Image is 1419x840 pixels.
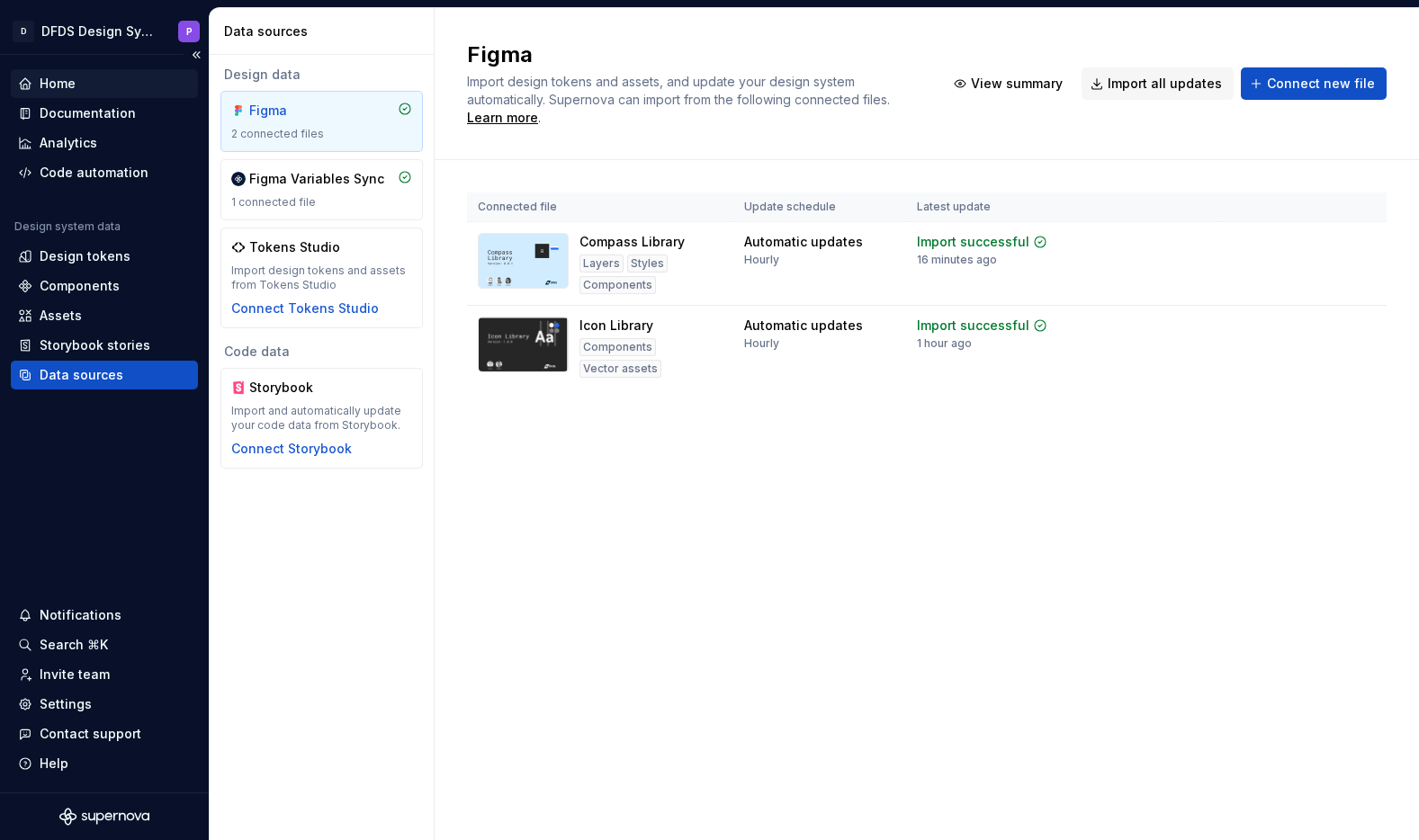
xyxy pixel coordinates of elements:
[224,22,427,40] div: Data sources
[917,336,972,351] div: 1 hour ago
[11,749,198,778] button: Help
[11,242,198,271] a: Design tokens
[220,228,423,328] a: Tokens StudioImport design tokens and assets from Tokens StudioConnect Tokens Studio
[917,253,997,267] div: 16 minutes ago
[40,247,130,265] div: Design tokens
[40,336,150,354] div: Storybook stories
[11,331,198,360] a: Storybook stories
[220,66,423,84] div: Design data
[579,255,624,273] div: Layers
[11,361,198,389] a: Data sources
[231,127,412,141] div: 2 connected files
[40,164,148,182] div: Code automation
[11,272,198,300] a: Components
[579,317,653,335] div: Icon Library
[467,109,538,127] a: Learn more
[11,601,198,630] button: Notifications
[579,276,656,294] div: Components
[249,170,384,188] div: Figma Variables Sync
[744,336,779,351] div: Hourly
[744,317,863,335] div: Automatic updates
[220,159,423,220] a: Figma Variables Sync1 connected file
[11,719,198,748] button: Contact support
[917,233,1029,251] div: Import successful
[231,264,412,292] div: Import design tokens and assets from Tokens Studio
[11,630,198,659] button: Search ⌘K
[40,277,120,295] div: Components
[11,690,198,719] a: Settings
[40,755,68,773] div: Help
[11,69,198,98] a: Home
[579,233,685,251] div: Compass Library
[40,75,76,93] div: Home
[231,440,352,458] button: Connect Storybook
[40,134,97,152] div: Analytics
[231,195,412,210] div: 1 connected file
[733,192,906,222] th: Update schedule
[579,360,661,378] div: Vector assets
[467,74,890,107] span: Import design tokens and assets, and update your design system automatically. Supernova can impor...
[249,238,340,256] div: Tokens Studio
[220,343,423,361] div: Code data
[231,404,412,433] div: Import and automatically update your code data from Storybook.
[13,21,34,42] div: D
[40,695,92,713] div: Settings
[220,368,423,469] a: StorybookImport and automatically update your code data from Storybook.Connect Storybook
[40,104,136,122] div: Documentation
[917,317,1029,335] div: Import successful
[11,99,198,128] a: Documentation
[40,725,141,743] div: Contact support
[11,660,198,689] a: Invite team
[41,22,157,40] div: DFDS Design System
[40,606,121,624] div: Notifications
[59,808,149,826] svg: Supernova Logo
[11,158,198,187] a: Code automation
[40,366,123,384] div: Data sources
[1241,67,1387,100] button: Connect new file
[1082,67,1234,100] button: Import all updates
[249,379,336,397] div: Storybook
[467,40,923,69] h2: Figma
[14,219,121,234] div: Design system data
[184,42,209,67] button: Collapse sidebar
[945,67,1074,100] button: View summary
[1267,75,1375,93] span: Connect new file
[186,24,193,39] div: P
[971,75,1063,93] span: View summary
[906,192,1087,222] th: Latest update
[11,129,198,157] a: Analytics
[1108,75,1222,93] span: Import all updates
[467,192,733,222] th: Connected file
[744,233,863,251] div: Automatic updates
[249,102,336,120] div: Figma
[231,299,379,317] button: Connect Tokens Studio
[579,338,656,356] div: Components
[467,94,893,125] span: .
[40,636,108,654] div: Search ⌘K
[40,307,82,325] div: Assets
[627,255,668,273] div: Styles
[11,301,198,330] a: Assets
[40,666,110,684] div: Invite team
[220,91,423,152] a: Figma2 connected files
[4,12,205,50] button: DDFDS Design SystemP
[744,253,779,267] div: Hourly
